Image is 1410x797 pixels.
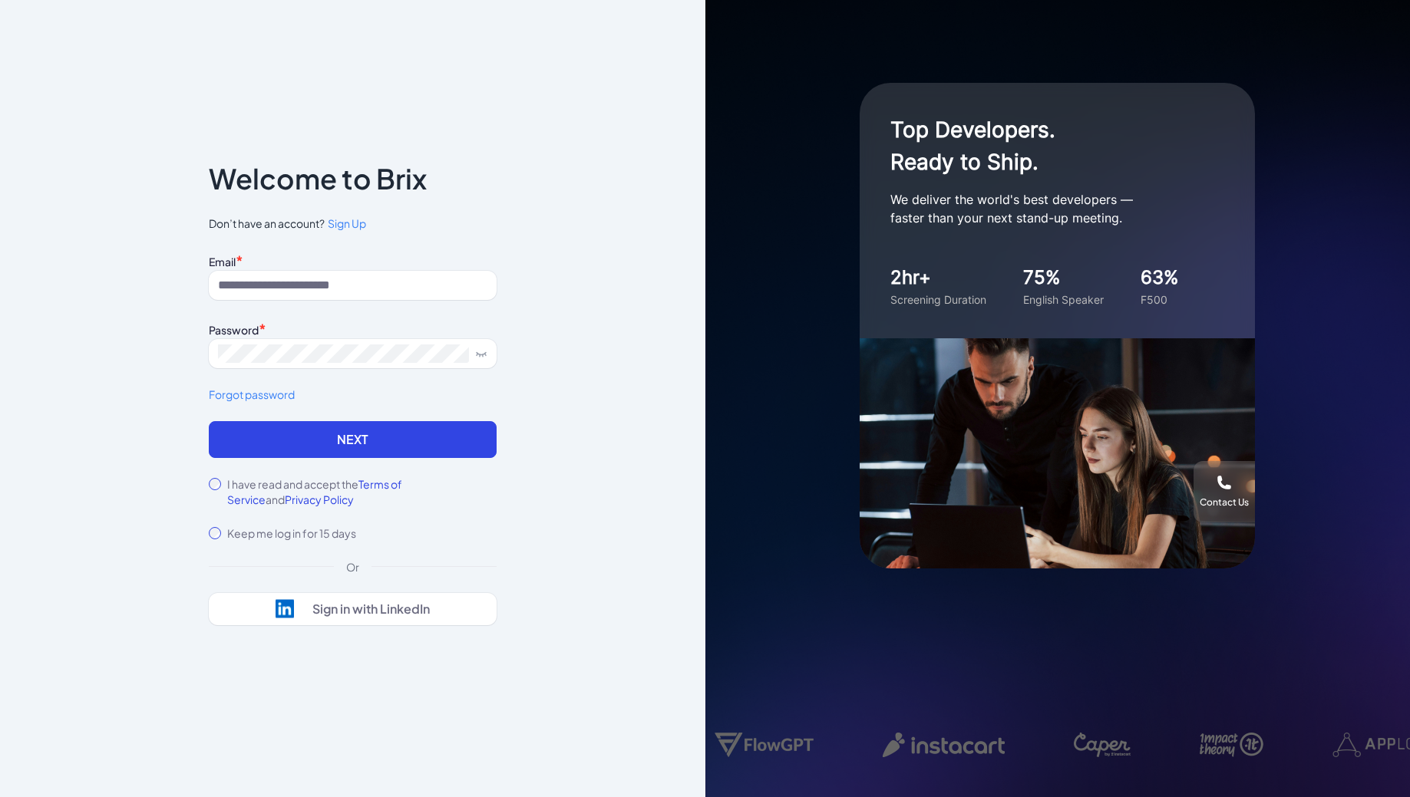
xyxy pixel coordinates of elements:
[312,601,430,617] div: Sign in with LinkedIn
[1023,264,1104,291] div: 75%
[334,559,371,575] div: Or
[325,216,366,232] a: Sign Up
[890,114,1197,178] h1: Top Developers. Ready to Ship.
[209,387,497,403] a: Forgot password
[209,421,497,458] button: Next
[1023,291,1104,308] div: English Speaker
[227,477,402,506] span: Terms of Service
[328,216,366,230] span: Sign Up
[890,264,986,291] div: 2hr+
[209,323,259,337] label: Password
[209,255,236,268] label: Email
[285,492,354,506] span: Privacy Policy
[209,593,497,625] button: Sign in with LinkedIn
[1141,291,1179,308] div: F500
[890,190,1197,227] p: We deliver the world's best developers — faster than your next stand-up meeting.
[890,291,986,308] div: Screening Duration
[227,525,356,541] label: Keep me log in for 15 days
[209,216,497,232] span: Don’t have an account?
[209,166,427,191] p: Welcome to Brix
[1194,461,1255,522] button: Contact Us
[1200,496,1249,509] div: Contact Us
[1141,264,1179,291] div: 63%
[227,476,497,507] label: I have read and accept the and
